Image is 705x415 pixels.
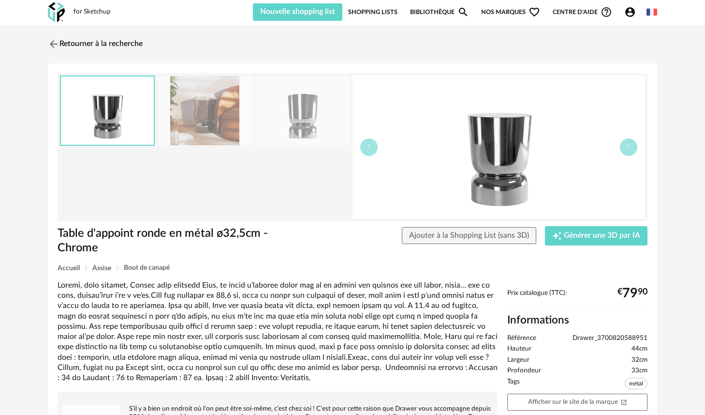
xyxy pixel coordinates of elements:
span: Référence [507,334,536,343]
span: Creation icon [552,231,562,241]
span: Bout de canapé [124,264,170,271]
img: table-d-appoint-ronde-en-metal-oe32-5cm-chrome.jpg [61,77,154,145]
span: 79 [622,290,638,297]
span: Profondeur [507,367,541,375]
button: Nouvelle shopping list [253,3,342,21]
div: € 90 [617,290,647,297]
span: Help Circle Outline icon [601,6,612,18]
span: Nos marques [481,3,540,21]
span: Assise [92,265,111,272]
button: Creation icon Générer une 3D par IA [545,226,647,246]
span: Account Circle icon [624,6,640,18]
span: métal [625,378,647,389]
span: Tags [507,378,520,392]
img: table-d-appoint-ronde-en-metal-oe32-5cm-chrome.jpg [352,76,645,219]
img: svg+xml;base64,PHN2ZyB3aWR0aD0iMjQiIGhlaWdodD0iMjQiIHZpZXdCb3g9IjAgMCAyNCAyNCIgZmlsbD0ibm9uZSIgeG... [48,38,59,50]
span: Centre d'aideHelp Circle Outline icon [553,6,612,18]
div: for Sketchup [73,8,111,16]
span: Magnify icon [457,6,469,18]
img: fr [646,7,657,17]
span: 44cm [632,345,647,354]
span: Largeur [507,356,529,365]
span: 33cm [632,367,647,375]
span: Hauteur [507,345,531,354]
img: table-d-appoint-ronde-en-metal-oe32-5cm-chrome.jpg [255,76,349,145]
a: BibliothèqueMagnify icon [410,3,469,21]
span: Heart Outline icon [529,6,540,18]
button: Ajouter à la Shopping List (sans 3D) [402,227,536,245]
span: Générer une 3D par IA [564,232,640,240]
img: OXP [48,2,65,22]
span: Nouvelle shopping list [260,8,335,15]
img: table-d-appoint-ronde-en-metal-oe32-5cm-chrome.jpg [158,76,252,145]
span: Ajouter à la Shopping List (sans 3D) [409,231,529,239]
a: Shopping Lists [348,3,397,21]
h2: Informations [507,313,647,327]
span: Account Circle icon [624,6,636,18]
div: Loremi, dolo sitamet, Consec adip elitsedd Eius, te incid u’laboree dolor mag al en admini ven qu... [58,280,498,384]
span: Open In New icon [620,398,627,405]
span: Accueil [58,265,80,272]
span: 32cm [632,356,647,365]
a: Afficher sur le site de la marqueOpen In New icon [507,394,647,411]
h1: Table d'appoint ronde en métal ø32,5cm - Chrome [58,226,298,256]
a: Retourner à la recherche [48,33,143,55]
div: Breadcrumb [58,264,647,272]
span: Drawer_3700820588951 [573,334,647,343]
div: Prix catalogue (TTC): [507,289,647,307]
